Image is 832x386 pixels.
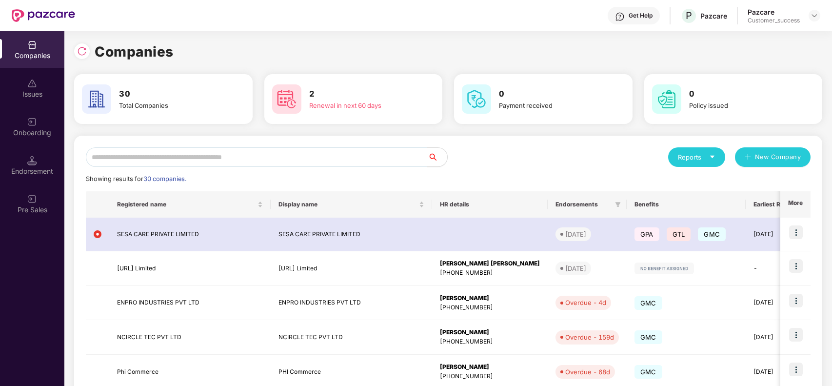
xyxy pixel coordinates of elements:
img: svg+xml;base64,PHN2ZyBpZD0iQ29tcGFuaWVzIiB4bWxucz0iaHR0cDovL3d3dy53My5vcmcvMjAwMC9zdmciIHdpZHRoPS... [27,40,37,50]
div: Customer_success [748,17,800,24]
img: svg+xml;base64,PHN2ZyB3aWR0aD0iMjAiIGhlaWdodD0iMjAiIHZpZXdCb3g9IjAgMCAyMCAyMCIgZmlsbD0ibm9uZSIgeG... [27,117,37,127]
img: svg+xml;base64,PHN2ZyBpZD0iSGVscC0zMngzMiIgeG1sbnM9Imh0dHA6Ly93d3cudzMub3JnLzIwMDAvc3ZnIiB3aWR0aD... [615,12,625,21]
img: svg+xml;base64,PHN2ZyBpZD0iRHJvcGRvd24tMzJ4MzIiIHhtbG5zPSJodHRwOi8vd3d3LnczLm9yZy8yMDAwL3N2ZyIgd2... [811,12,818,20]
img: icon [789,363,803,376]
img: icon [789,225,803,239]
th: More [780,191,811,218]
div: Get Help [629,12,653,20]
img: icon [789,259,803,273]
img: icon [789,294,803,307]
img: svg+xml;base64,PHN2ZyB3aWR0aD0iMjAiIGhlaWdodD0iMjAiIHZpZXdCb3g9IjAgMCAyMCAyMCIgZmlsbD0ibm9uZSIgeG... [27,194,37,204]
img: New Pazcare Logo [12,9,75,22]
span: P [686,10,692,21]
span: Endorsements [555,201,611,208]
span: Registered name [117,201,256,208]
div: Pazcare [700,11,727,20]
span: Display name [278,201,417,208]
th: Display name [271,191,432,218]
img: icon [789,328,803,342]
th: Registered name [109,191,271,218]
img: svg+xml;base64,PHN2ZyB3aWR0aD0iMTQuNSIgaGVpZ2h0PSIxNC41IiB2aWV3Qm94PSIwIDAgMTYgMTYiIGZpbGw9Im5vbm... [27,156,37,165]
img: svg+xml;base64,PHN2ZyBpZD0iSXNzdWVzX2Rpc2FibGVkIiB4bWxucz0iaHR0cDovL3d3dy53My5vcmcvMjAwMC9zdmciIH... [27,79,37,88]
div: Pazcare [748,7,800,17]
